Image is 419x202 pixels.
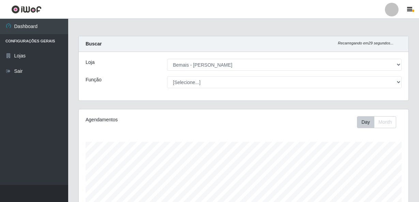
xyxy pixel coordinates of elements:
[86,59,94,66] label: Loja
[357,116,402,128] div: Toolbar with button groups
[11,5,42,14] img: CoreUI Logo
[357,116,374,128] button: Day
[86,116,211,123] div: Agendamentos
[338,41,393,45] i: Recarregando em 29 segundos...
[374,116,396,128] button: Month
[86,41,102,46] strong: Buscar
[86,76,102,83] label: Função
[357,116,396,128] div: First group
